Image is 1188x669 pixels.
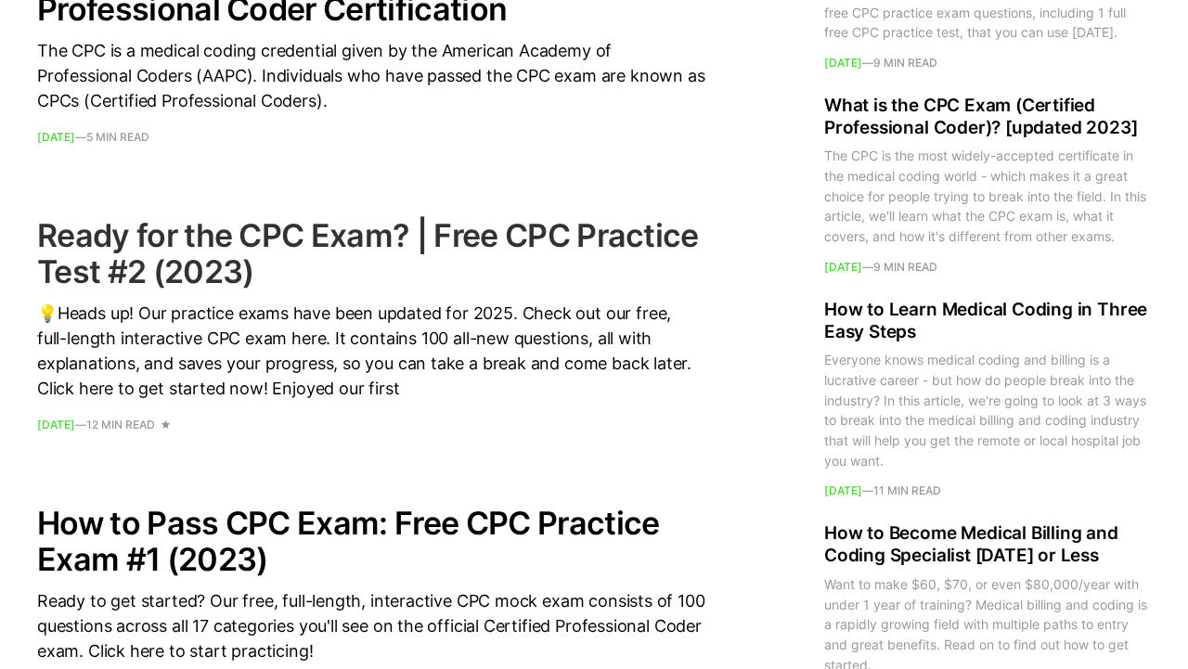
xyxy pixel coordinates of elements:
footer: — [37,132,705,143]
div: Ready to get started? Our free, full-length, interactive CPC mock exam consists of 100 questions ... [37,588,705,663]
time: [DATE] [824,260,862,274]
span: 9 min read [873,262,937,273]
h2: What is the CPC Exam (Certified Professional Coder)? [updated 2023] [824,95,1151,139]
footer: — [824,486,1151,497]
time: [DATE] [37,130,75,144]
h2: Ready for the CPC Exam? | Free CPC Practice Test #2 (2023) [37,217,705,289]
time: [DATE] [824,484,862,498]
div: The CPC is the most widely-accepted certificate in the medical coding world - which makes it a gr... [824,147,1151,247]
footer: — [824,262,1151,273]
span: 5 min read [86,132,149,143]
a: What is the CPC Exam (Certified Professional Coder)? [updated 2023] The CPC is the most widely-ac... [824,95,1151,273]
h2: How to Become Medical Billing and Coding Specialist [DATE] or Less [824,523,1151,568]
footer: — [824,58,1151,69]
footer: — [37,419,705,431]
time: [DATE] [824,56,862,70]
span: 12 min read [86,419,155,431]
div: The CPC is a medical coding credential given by the American Academy of Professional Coders (AAPC... [37,38,705,113]
div: 💡Heads up! Our practice exams have been updated for 2025. Check out our free, full-length interac... [37,301,705,401]
a: Ready for the CPC Exam? | Free CPC Practice Test #2 (2023) 💡Heads up! Our practice exams have bee... [37,217,705,431]
time: [DATE] [37,418,75,431]
h2: How to Pass CPC Exam: Free CPC Practice Exam #1 (2023) [37,505,705,577]
span: 11 min read [873,486,941,497]
div: Everyone knows medical coding and billing is a lucrative career - but how do people break into th... [824,351,1151,471]
a: How to Learn Medical Coding in Three Easy Steps Everyone knows medical coding and billing is a lu... [824,299,1151,497]
h2: How to Learn Medical Coding in Three Easy Steps [824,299,1151,343]
span: 9 min read [873,58,937,69]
